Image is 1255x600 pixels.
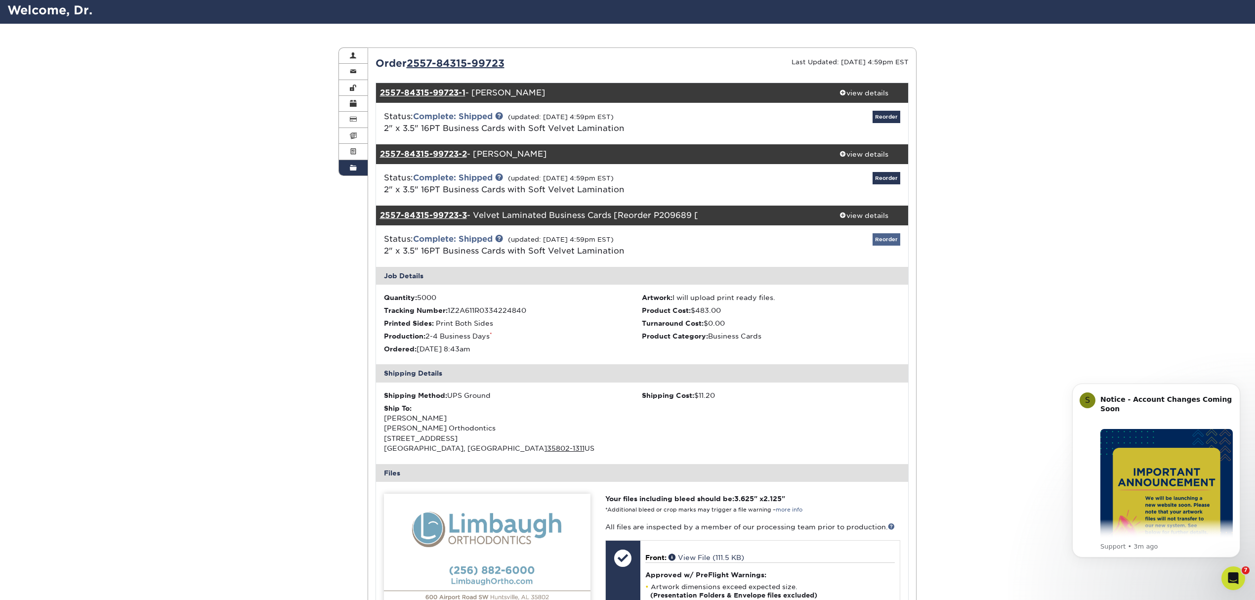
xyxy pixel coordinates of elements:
[436,319,493,327] span: Print Both Sides
[376,172,731,196] div: Status:
[819,88,908,98] div: view details
[380,88,465,97] tcxspan: Call 2557-84315-99723-1 via 3CX
[605,495,785,503] strong: Your files including bleed should be: " x "
[734,495,754,503] span: 3.625
[819,206,908,225] a: view details
[384,185,625,194] a: 2" x 3.5" 16PT Business Cards with Soft Velvet Lamination
[376,83,820,103] div: - [PERSON_NAME]
[642,391,694,399] strong: Shipping Cost:
[384,331,642,341] li: 2-4 Business Days
[384,319,434,327] strong: Printed Sides:
[384,390,642,400] div: UPS Ground
[642,306,691,314] strong: Product Cost:
[642,331,900,341] li: Business Cards
[407,57,504,69] tcxspan: Call 2557-84315-99723 via 3CX
[819,83,908,103] a: view details
[384,124,625,133] a: 2" x 3.5" 16PT Business Cards with Soft Velvet Lamination
[763,495,782,503] span: 2.125
[792,58,909,66] small: Last Updated: [DATE] 4:59pm EST
[642,305,900,315] li: $483.00
[873,111,900,123] a: Reorder
[376,206,820,225] div: - Velvet Laminated Business Cards [Reorder P209689 [
[645,571,895,579] h4: Approved w/ PreFlight Warnings:
[376,267,909,285] div: Job Details
[384,306,448,314] strong: Tracking Number:
[642,390,900,400] div: $11.20
[873,172,900,184] a: Reorder
[642,294,672,301] strong: Artwork:
[376,364,909,382] div: Shipping Details
[384,246,625,256] span: 2" x 3.5" 16PT Business Cards with Soft Velvet Lamination
[384,391,447,399] strong: Shipping Method:
[650,592,817,599] strong: (Presentation Folders & Envelope files excluded)
[384,293,642,302] li: 5000
[384,294,417,301] strong: Quantity:
[413,173,493,182] a: Complete: Shipped
[547,444,585,452] tcxspan: Call 35802-1311 via 3CX
[376,233,731,257] div: Status:
[819,211,908,220] div: view details
[1221,566,1245,590] iframe: Intercom live chat
[776,507,802,513] a: more info
[645,554,667,561] span: Front:
[413,112,493,121] a: Complete: Shipped
[384,344,642,354] li: [DATE] 8:43am
[376,464,909,482] div: Files
[376,144,820,164] div: - [PERSON_NAME]
[873,233,900,246] a: Reorder
[642,318,900,328] li: $0.00
[642,319,704,327] strong: Turnaround Cost:
[642,332,708,340] strong: Product Category:
[508,113,614,121] small: (updated: [DATE] 4:59pm EST)
[384,345,417,353] strong: Ordered:
[384,404,412,412] strong: Ship To:
[508,236,614,243] small: (updated: [DATE] 4:59pm EST)
[605,522,900,532] p: All files are inspected by a member of our processing team prior to production.
[819,144,908,164] a: view details
[642,293,900,302] li: I will upload print ready files.
[669,554,744,561] a: View File (111.5 KB)
[605,507,802,513] small: *Additional bleed or crop marks may trigger a file warning –
[508,174,614,182] small: (updated: [DATE] 4:59pm EST)
[380,211,467,220] tcxspan: Call 2557-84315-99723-3 via 3CX
[645,583,895,600] li: Artwork dimensions exceed expected size.
[376,111,731,134] div: Status:
[384,403,642,454] div: [PERSON_NAME] [PERSON_NAME] Orthodontics [STREET_ADDRESS] [GEOGRAPHIC_DATA], [GEOGRAPHIC_DATA] US
[384,332,425,340] strong: Production:
[1057,371,1255,595] iframe: Intercom notifications message
[448,306,526,314] span: 1Z2A611R0334224840
[413,234,493,244] a: Complete: Shipped
[1242,566,1250,574] span: 7
[368,56,642,71] div: Order
[819,149,908,159] div: view details
[380,149,467,159] tcxspan: Call 2557-84315-99723-2 via 3CX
